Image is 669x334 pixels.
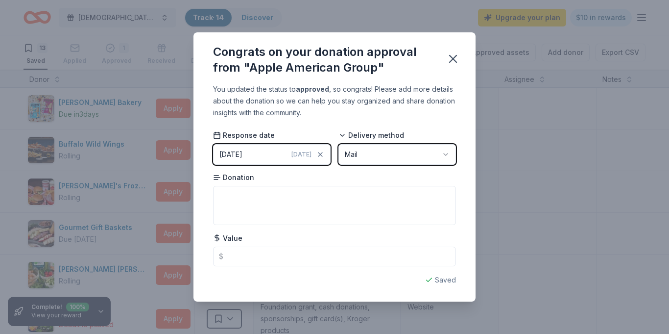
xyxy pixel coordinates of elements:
span: Donation [213,173,254,182]
span: Response date [213,130,275,140]
div: Congrats on your donation approval from "Apple American Group" [213,44,434,76]
b: approved [296,85,329,93]
span: Delivery method [338,130,404,140]
div: You updated the status to , so congrats! Please add more details about the donation so we can hel... [213,83,456,119]
span: Value [213,233,242,243]
span: [DATE] [291,151,311,158]
div: [DATE] [219,149,242,160]
button: [DATE][DATE] [213,144,331,165]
